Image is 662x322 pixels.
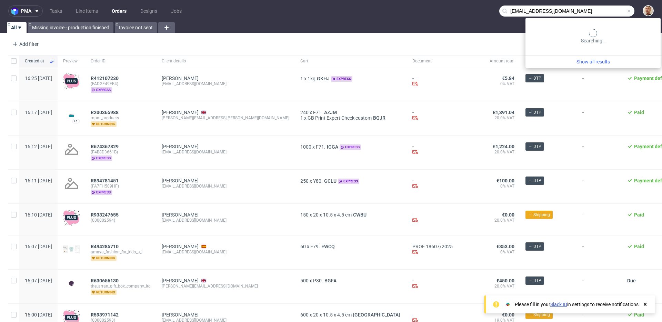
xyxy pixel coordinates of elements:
span: R674367829 [91,144,119,149]
div: - [412,178,453,190]
div: - [412,76,453,88]
span: 0% VAT [464,183,514,189]
span: €0.00 [502,212,514,218]
span: F71. [316,144,325,150]
span: (FADGF49EE4) [91,81,151,87]
div: [EMAIL_ADDRESS][DOMAIN_NAME] [162,249,289,255]
span: 250 [300,178,309,184]
span: Paid [634,212,644,218]
div: x [300,144,401,150]
a: R674367829 [91,144,120,149]
span: returning [91,121,117,127]
a: Tasks [46,6,66,17]
span: R593971142 [91,312,119,318]
div: - [412,212,453,224]
span: 16:25 [DATE] [25,76,52,81]
span: 20.0% VAT [464,115,514,121]
a: [PERSON_NAME] [162,178,199,183]
span: 60 [300,244,306,249]
div: x [300,278,401,283]
button: pma [8,6,43,17]
span: 16:07 [DATE] [25,244,52,249]
img: Slack [504,301,511,308]
a: [PERSON_NAME] [162,212,199,218]
a: Slack ID [550,302,567,307]
span: Document [412,58,453,64]
a: R200365988 [91,110,120,115]
span: BGFA [323,278,338,283]
a: [PERSON_NAME] [162,144,199,149]
span: R894781451 [91,178,119,183]
a: Designs [136,6,161,17]
span: 16:07 [DATE] [25,278,52,283]
span: → DTP [528,278,541,284]
span: 20.0% VAT [464,218,514,223]
span: 500 [300,278,309,283]
a: GKHJ [315,76,331,81]
span: 150 [300,212,309,218]
span: - [582,278,616,295]
div: x [300,312,401,318]
span: Paid [634,244,644,249]
div: x [300,178,401,184]
span: the_arran_gift_box_company_ltd [91,283,151,289]
span: 1 [300,115,303,121]
span: CWBU [352,212,368,218]
span: amaya_fashion_for_kids_s_l [91,249,151,255]
div: Add filter [10,39,40,50]
a: R494285710 [91,244,120,249]
span: Amount total [464,58,514,64]
span: 16:10 [DATE] [25,212,52,218]
img: logo [11,7,21,15]
div: +1 [74,119,78,123]
span: → DTP [528,109,541,115]
span: 20.0% VAT [464,283,514,289]
img: version_two_editor_design [63,111,80,120]
a: Jobs [167,6,186,17]
span: Y80. [313,178,323,184]
span: R200365988 [91,110,119,115]
a: Line Items [72,6,102,17]
span: Order ID [91,58,151,64]
a: BQJR [372,115,387,121]
span: R630656130 [91,278,119,283]
a: R412107230 [91,76,120,81]
a: Show all results [528,58,658,65]
a: [PERSON_NAME] [162,278,199,283]
div: x [300,244,401,249]
span: R494285710 [91,244,119,249]
span: express [340,144,361,150]
a: [PERSON_NAME] [162,76,199,81]
span: GCLU [323,178,338,184]
img: no_design.png [63,141,80,158]
a: Missing invoice - production finished [28,22,113,33]
div: - [412,144,453,156]
span: 16:17 [DATE] [25,110,52,115]
span: mpm_products [91,115,151,121]
span: 16:00 [DATE] [25,312,52,318]
span: €100.00 [496,178,514,183]
span: - [582,212,616,227]
a: R593971142 [91,312,120,318]
div: Searching… [528,29,658,44]
span: 20 x 10.5 x 4.5 cm [313,212,352,218]
span: €1,224.00 [493,144,514,149]
img: no_design.png [63,175,80,192]
span: - [582,244,616,261]
span: express [338,179,359,184]
a: EWCQ [320,244,336,249]
span: - [582,178,616,195]
span: F79. [310,244,320,249]
span: express [91,190,112,195]
span: £450.00 [496,278,514,283]
span: Due [627,278,636,283]
span: F71. [313,110,323,115]
span: Client details [162,58,289,64]
span: returning [91,255,117,261]
span: Cart [300,58,401,64]
a: All [7,22,27,33]
span: R933247655 [91,212,119,218]
span: (FA7FH509HF) [91,183,151,189]
span: 16:11 [DATE] [25,178,52,183]
div: - [412,278,453,290]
